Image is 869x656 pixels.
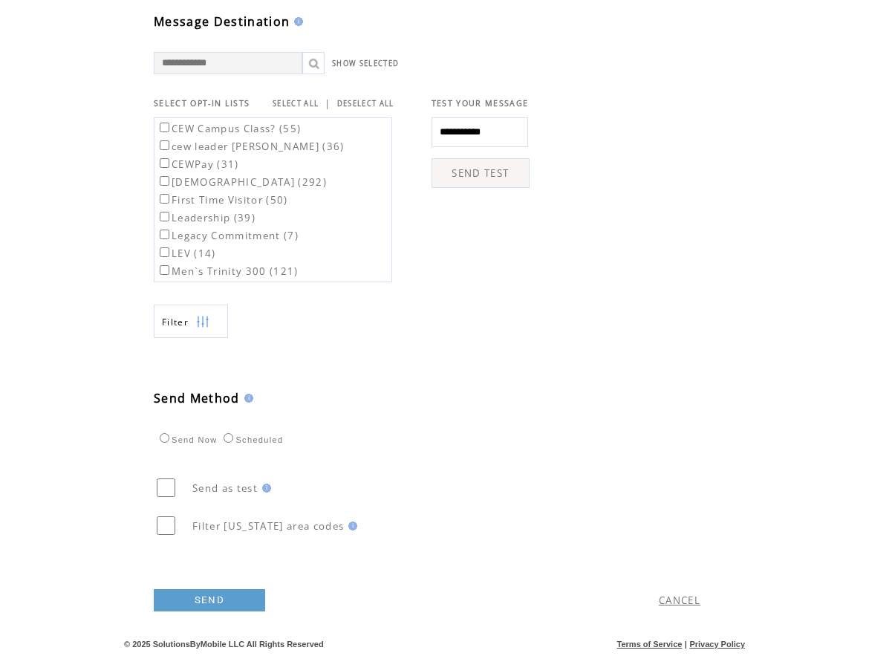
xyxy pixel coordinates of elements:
a: DESELECT ALL [337,99,394,108]
label: CEWPay (31) [157,157,239,171]
span: Show filters [162,316,189,328]
label: LEV (14) [157,247,216,260]
input: Send Now [160,433,169,443]
input: Scheduled [224,433,233,443]
span: © 2025 SolutionsByMobile LLC All Rights Reserved [124,640,324,649]
span: Send Method [154,390,240,406]
img: help.gif [240,394,253,403]
span: Filter [US_STATE] area codes [192,519,344,533]
img: help.gif [258,484,271,493]
label: Scheduled [220,435,283,444]
label: Men`s Trinity 300 (121) [157,264,299,278]
input: Men`s Trinity 300 (121) [160,265,169,275]
input: Legacy Commitment (7) [160,230,169,239]
label: Send Now [156,435,217,444]
a: Privacy Policy [689,640,745,649]
input: [DEMOGRAPHIC_DATA] (292) [160,176,169,186]
input: First Time Visitor (50) [160,194,169,204]
label: First Time Visitor (50) [157,193,288,207]
input: LEV (14) [160,247,169,257]
a: SHOW SELECTED [332,59,399,68]
input: CEW Campus Class? (55) [160,123,169,132]
img: help.gif [290,17,303,26]
label: Legacy Commitment (7) [157,229,299,242]
input: Leadership (39) [160,212,169,221]
label: [DEMOGRAPHIC_DATA] (292) [157,175,327,189]
label: Leadership (39) [157,211,256,224]
label: cew leader [PERSON_NAME] (36) [157,140,345,153]
span: Message Destination [154,13,290,30]
a: SEND [154,589,265,611]
label: CEW Campus Class? (55) [157,122,301,135]
img: filters.png [196,305,209,339]
input: cew leader [PERSON_NAME] (36) [160,140,169,150]
img: help.gif [344,522,357,530]
a: Filter [154,305,228,338]
span: | [685,640,687,649]
input: CEWPay (31) [160,158,169,168]
span: Send as test [192,481,258,495]
span: SELECT OPT-IN LISTS [154,98,250,108]
a: Terms of Service [617,640,683,649]
span: TEST YOUR MESSAGE [432,98,529,108]
a: SELECT ALL [273,99,319,108]
a: SEND TEST [432,158,530,188]
span: | [325,97,331,110]
a: CANCEL [659,594,700,607]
